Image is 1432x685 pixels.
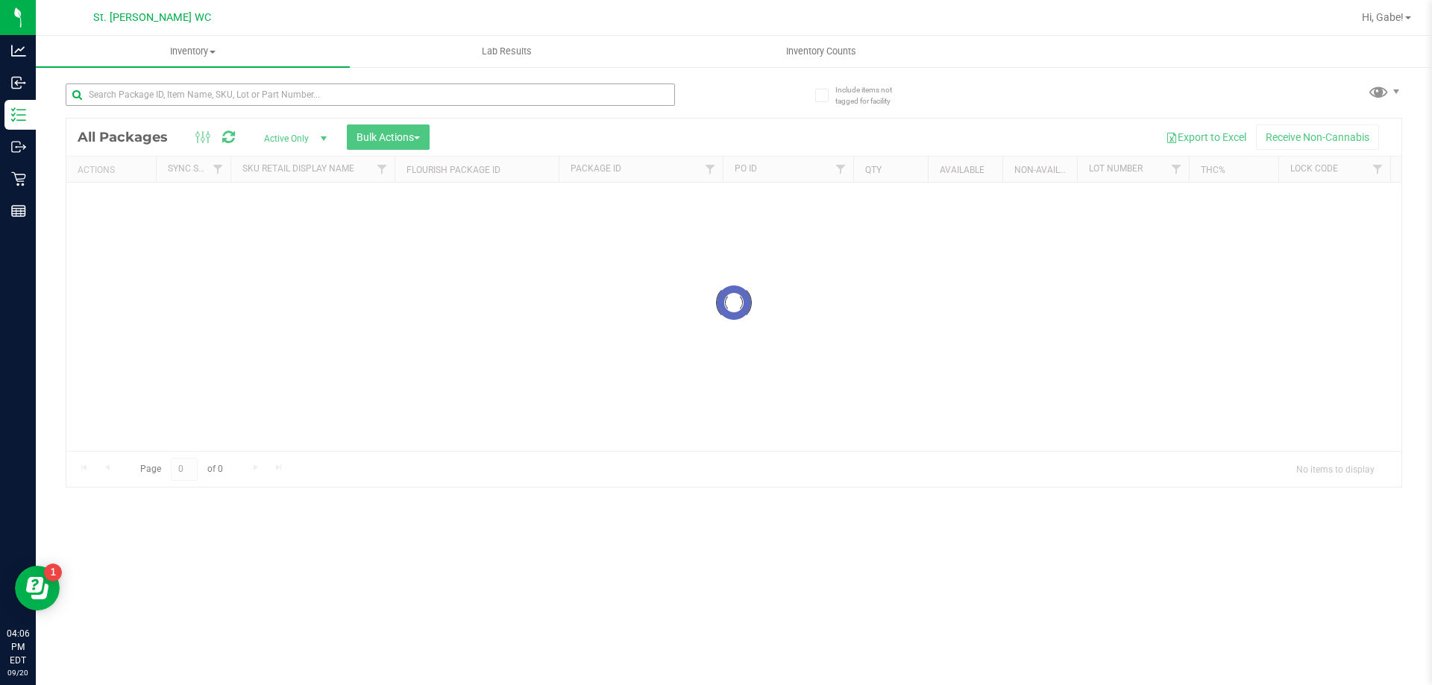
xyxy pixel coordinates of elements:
[36,45,350,58] span: Inventory
[36,36,350,67] a: Inventory
[11,107,26,122] inline-svg: Inventory
[11,171,26,186] inline-svg: Retail
[44,564,62,581] iframe: Resource center unread badge
[66,83,675,106] input: Search Package ID, Item Name, SKU, Lot or Part Number...
[1362,11,1404,23] span: Hi, Gabe!
[7,667,29,678] p: 09/20
[664,36,978,67] a: Inventory Counts
[350,36,664,67] a: Lab Results
[11,75,26,90] inline-svg: Inbound
[7,627,29,667] p: 04:06 PM EDT
[15,566,60,610] iframe: Resource center
[11,139,26,154] inline-svg: Outbound
[93,11,211,24] span: St. [PERSON_NAME] WC
[11,203,26,218] inline-svg: Reports
[462,45,552,58] span: Lab Results
[766,45,876,58] span: Inventory Counts
[11,43,26,58] inline-svg: Analytics
[835,84,910,107] span: Include items not tagged for facility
